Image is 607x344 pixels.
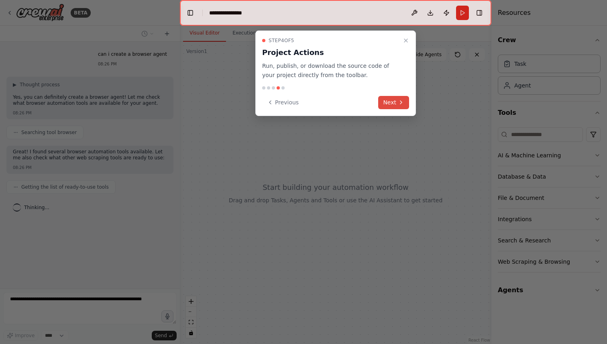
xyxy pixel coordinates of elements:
[401,36,411,45] button: Close walkthrough
[269,37,294,44] span: Step 4 of 5
[262,47,399,58] h3: Project Actions
[185,7,196,18] button: Hide left sidebar
[378,96,409,109] button: Next
[262,61,399,80] p: Run, publish, or download the source code of your project directly from the toolbar.
[262,96,303,109] button: Previous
